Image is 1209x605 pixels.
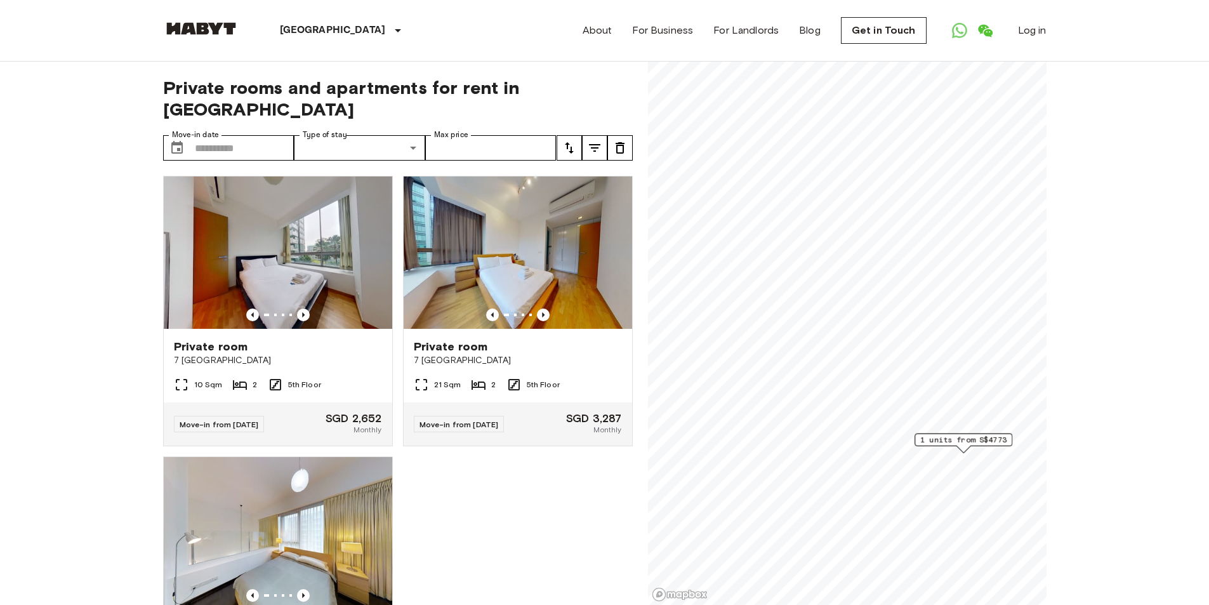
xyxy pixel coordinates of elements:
[915,434,1012,453] div: Map marker
[1018,23,1047,38] a: Log in
[246,309,259,321] button: Previous image
[163,77,633,120] span: Private rooms and apartments for rent in [GEOGRAPHIC_DATA]
[297,309,310,321] button: Previous image
[632,23,693,38] a: For Business
[280,23,386,38] p: [GEOGRAPHIC_DATA]
[947,18,972,43] a: Open WhatsApp
[841,17,927,44] a: Get in Touch
[174,339,248,354] span: Private room
[713,23,779,38] a: For Landlords
[163,176,393,446] a: Marketing picture of unit SG-01-033-001-02Previous imagePrevious imagePrivate room7 [GEOGRAPHIC_D...
[174,354,382,367] span: 7 [GEOGRAPHIC_DATA]
[799,23,821,38] a: Blog
[420,420,499,429] span: Move-in from [DATE]
[288,379,321,390] span: 5th Floor
[593,424,621,435] span: Monthly
[163,22,239,35] img: Habyt
[537,309,550,321] button: Previous image
[303,130,347,140] label: Type of stay
[434,130,468,140] label: Max price
[414,354,622,367] span: 7 [GEOGRAPHIC_DATA]
[404,176,632,329] img: Marketing picture of unit SG-01-033-001-01
[353,424,381,435] span: Monthly
[607,135,633,161] button: tune
[246,589,259,602] button: Previous image
[194,379,223,390] span: 10 Sqm
[486,309,499,321] button: Previous image
[583,23,612,38] a: About
[972,18,998,43] a: Open WeChat
[414,339,488,354] span: Private room
[403,176,633,446] a: Marketing picture of unit SG-01-033-001-01Previous imagePrevious imagePrivate room7 [GEOGRAPHIC_D...
[566,413,621,424] span: SGD 3,287
[164,176,392,329] img: Marketing picture of unit SG-01-033-001-02
[920,434,1007,446] span: 1 units from S$4773
[652,587,708,602] a: Mapbox logo
[326,413,381,424] span: SGD 2,652
[434,379,461,390] span: 21 Sqm
[164,135,190,161] button: Choose date
[172,130,219,140] label: Move-in date
[253,379,257,390] span: 2
[582,135,607,161] button: tune
[527,379,560,390] span: 5th Floor
[180,420,259,429] span: Move-in from [DATE]
[491,379,496,390] span: 2
[557,135,582,161] button: tune
[297,589,310,602] button: Previous image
